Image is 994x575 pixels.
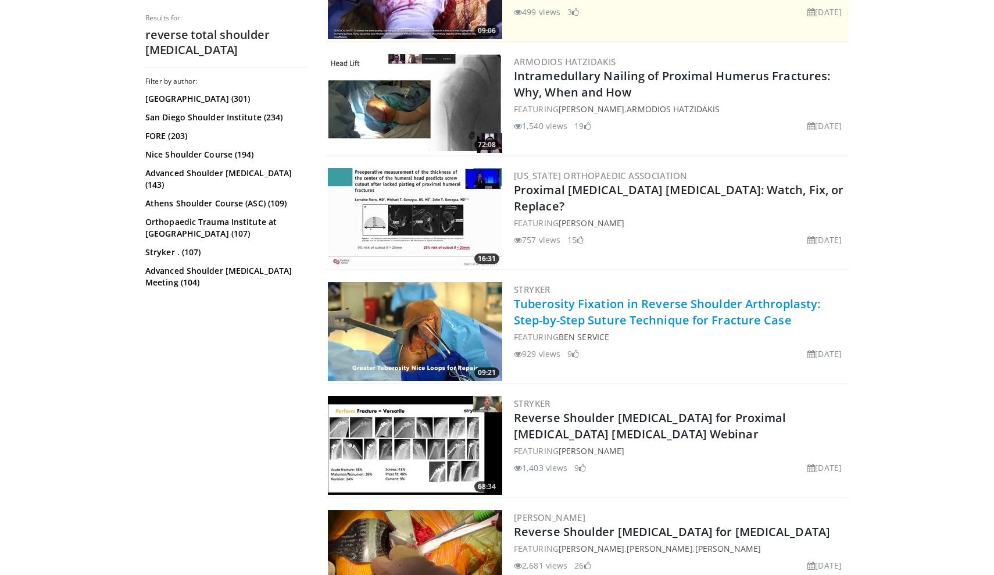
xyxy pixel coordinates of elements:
a: Advanced Shoulder [MEDICAL_DATA] (143) [145,167,305,191]
a: [PERSON_NAME] [514,512,585,523]
a: Nice Shoulder Course (194) [145,149,305,160]
div: FEATURING , , [514,542,846,555]
a: Orthopaedic Trauma Institute at [GEOGRAPHIC_DATA] (107) [145,216,305,240]
div: FEATURING [514,331,846,343]
li: 9 [574,462,586,474]
li: [DATE] [807,348,842,360]
a: [US_STATE] Orthopaedic Association [514,170,688,181]
li: [DATE] [807,559,842,572]
a: Advanced Shoulder [MEDICAL_DATA] Meeting (104) [145,265,305,288]
li: 499 views [514,6,560,18]
li: 26 [574,559,591,572]
img: 0f82aaa6-ebff-41f2-ae4a-9f36684ef98a.300x170_q85_crop-smart_upscale.jpg [328,282,502,381]
li: [DATE] [807,234,842,246]
li: 757 views [514,234,560,246]
li: [DATE] [807,6,842,18]
a: 72:08 [328,54,502,153]
li: 1,540 views [514,120,567,132]
h2: reverse total shoulder [MEDICAL_DATA] [145,27,308,58]
a: Stryker . (107) [145,247,305,258]
a: [GEOGRAPHIC_DATA] (301) [145,93,305,105]
span: 72:08 [474,140,499,150]
a: Stryker [514,398,550,409]
a: Reverse Shoulder [MEDICAL_DATA] for Proximal [MEDICAL_DATA] [MEDICAL_DATA] Webinar [514,410,786,442]
a: [PERSON_NAME] [559,543,624,554]
span: 09:21 [474,367,499,378]
a: Tuberosity Fixation in Reverse Shoulder Arthroplasty: Step-by-Step Suture Technique for Fracture ... [514,296,820,328]
li: [DATE] [807,120,842,132]
li: 15 [567,234,584,246]
span: 16:31 [474,253,499,264]
li: [DATE] [807,462,842,474]
a: Stryker [514,284,550,295]
img: 9182c6ec-9e73-4f72-b3f1-4141a3c79309.300x170_q85_crop-smart_upscale.jpg [328,168,502,267]
a: 16:31 [328,168,502,267]
a: [PERSON_NAME] [559,217,624,228]
li: 1,403 views [514,462,567,474]
div: FEATURING [514,445,846,457]
a: 09:21 [328,282,502,381]
a: Proximal [MEDICAL_DATA] [MEDICAL_DATA]: Watch, Fix, or Replace? [514,182,843,214]
a: FORE (203) [145,130,305,142]
div: FEATURING [514,217,846,229]
a: San Diego Shoulder Institute (234) [145,112,305,123]
li: 19 [574,120,591,132]
span: 09:06 [474,26,499,36]
li: 9 [567,348,579,360]
a: Armodios Hatzidakis [514,56,616,67]
img: 5590996b-cb48-4399-9e45-1e14765bb8fc.300x170_q85_crop-smart_upscale.jpg [328,396,502,495]
p: Results for: [145,13,308,23]
a: [PERSON_NAME] [627,543,692,554]
a: Athens Shoulder Course (ASC) (109) [145,198,305,209]
h3: Filter by author: [145,77,308,86]
li: 3 [567,6,579,18]
a: Ben Service [559,331,609,342]
img: 2294a05c-9c78-43a3-be21-f98653b8503a.300x170_q85_crop-smart_upscale.jpg [328,54,502,153]
a: Armodios Hatzidakis [627,103,720,115]
a: [PERSON_NAME] [559,445,624,456]
a: [PERSON_NAME] [695,543,761,554]
a: 68:34 [328,396,502,495]
a: Reverse Shoulder [MEDICAL_DATA] for [MEDICAL_DATA] [514,524,830,540]
a: Intramedullary Nailing of Proximal Humerus Fractures: Why, When and How [514,68,830,100]
li: 2,681 views [514,559,567,572]
div: FEATURING , [514,103,846,115]
a: [PERSON_NAME] [559,103,624,115]
span: 68:34 [474,481,499,492]
li: 929 views [514,348,560,360]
